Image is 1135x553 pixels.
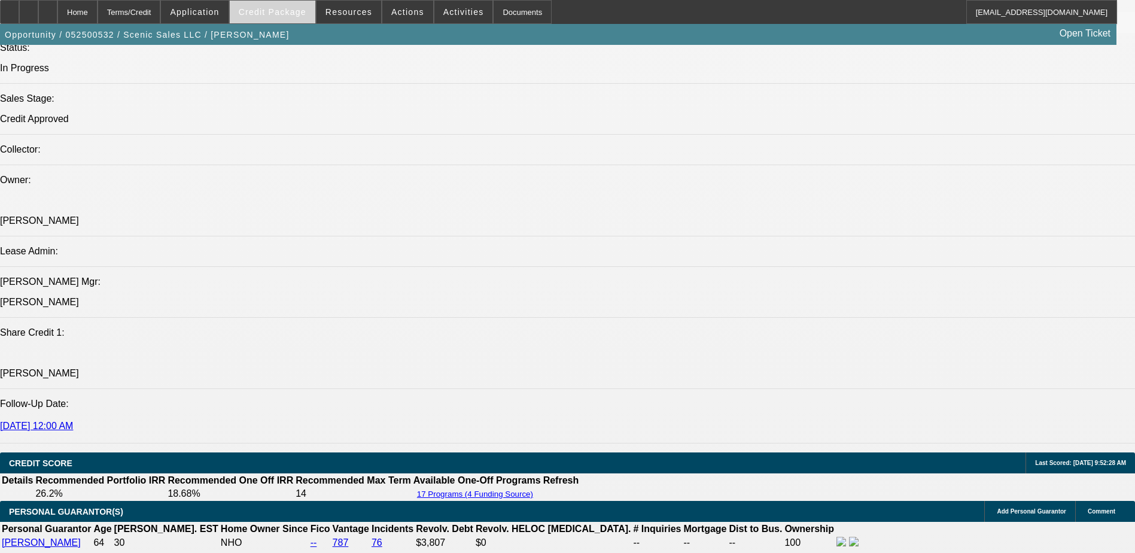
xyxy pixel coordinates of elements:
[93,524,111,534] b: Age
[1088,508,1115,515] span: Comment
[295,475,412,487] th: Recommended Max Term
[325,7,372,17] span: Resources
[633,524,681,534] b: # Inquiries
[997,508,1066,515] span: Add Personal Guarantor
[372,524,413,534] b: Incidents
[413,489,537,499] button: 17 Programs (4 Funding Source)
[35,475,166,487] th: Recommended Portfolio IRR
[221,524,308,534] b: Home Owner Since
[295,488,412,500] td: 14
[230,1,315,23] button: Credit Package
[683,536,728,549] td: --
[729,536,783,549] td: --
[220,536,309,549] td: NHO
[475,536,632,549] td: $0
[476,524,631,534] b: Revolv. HELOC [MEDICAL_DATA].
[2,524,91,534] b: Personal Guarantor
[391,7,424,17] span: Actions
[372,537,382,548] a: 76
[543,475,580,487] th: Refresh
[93,536,112,549] td: 64
[836,537,846,546] img: facebook-icon.png
[434,1,493,23] button: Activities
[9,458,72,468] span: CREDIT SCORE
[5,30,290,39] span: Opportunity / 052500532 / Scenic Sales LLC / [PERSON_NAME]
[415,536,474,549] td: $3,807
[35,488,166,500] td: 26.2%
[784,524,834,534] b: Ownership
[416,524,473,534] b: Revolv. Debt
[684,524,727,534] b: Mortgage
[333,537,349,548] a: 787
[161,1,228,23] button: Application
[1035,460,1126,466] span: Last Scored: [DATE] 9:52:28 AM
[849,537,859,546] img: linkedin-icon.png
[1055,23,1115,44] a: Open Ticket
[9,507,123,516] span: PERSONAL GUARANTOR(S)
[167,475,294,487] th: Recommended One Off IRR
[784,536,835,549] td: 100
[114,536,219,549] td: 30
[311,537,317,548] a: --
[413,475,541,487] th: Available One-Off Programs
[382,1,433,23] button: Actions
[167,488,294,500] td: 18.68%
[170,7,219,17] span: Application
[1,475,34,487] th: Details
[632,536,681,549] td: --
[333,524,369,534] b: Vantage
[311,524,330,534] b: Fico
[729,524,783,534] b: Dist to Bus.
[443,7,484,17] span: Activities
[114,524,218,534] b: [PERSON_NAME]. EST
[2,537,81,548] a: [PERSON_NAME]
[317,1,381,23] button: Resources
[239,7,306,17] span: Credit Package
